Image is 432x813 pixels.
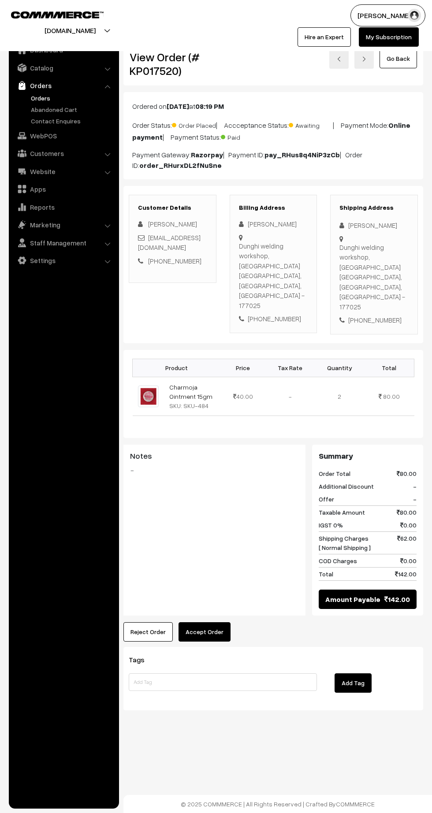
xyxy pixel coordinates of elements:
[319,508,365,517] span: Taxable Amount
[289,119,333,130] span: Awaiting
[29,105,116,114] a: Abandoned Cart
[339,220,409,230] div: [PERSON_NAME]
[14,19,127,41] button: [DOMAIN_NAME]
[11,181,116,197] a: Apps
[129,673,317,691] input: Add Tag
[138,386,159,407] img: CHARMOJA.jpg
[319,556,357,565] span: COD Charges
[315,359,364,377] th: Quantity
[11,163,116,179] a: Website
[408,9,421,22] img: user
[298,27,351,47] a: Hire an Expert
[336,56,342,62] img: left-arrow.png
[130,451,299,461] h3: Notes
[11,252,116,268] a: Settings
[395,569,417,579] span: 142.00
[130,50,216,78] h2: View Order (# KP017520)
[400,556,417,565] span: 0.00
[132,101,414,111] p: Ordered on at
[265,377,315,416] td: -
[239,204,308,212] h3: Billing Address
[400,520,417,530] span: 0.00
[384,594,410,605] span: 142.00
[336,800,375,808] a: COMMMERCE
[132,119,414,142] p: Order Status: | Accceptance Status: | Payment Mode: | Payment Status:
[11,9,88,19] a: COMMMERCE
[129,655,155,664] span: Tags
[319,569,333,579] span: Total
[319,482,374,491] span: Additional Discount
[239,314,308,324] div: [PHONE_NUMBER]
[195,102,224,111] b: 08:19 PM
[11,78,116,93] a: Orders
[123,795,432,813] footer: © 2025 COMMMERCE | All Rights Reserved | Crafted By
[133,359,221,377] th: Product
[169,383,212,400] a: Charmoja Ointment 15gm
[397,508,417,517] span: 80.00
[167,102,189,111] b: [DATE]
[239,219,308,229] div: [PERSON_NAME]
[397,469,417,478] span: 80.00
[319,520,343,530] span: IGST 0%
[325,594,380,605] span: Amount Payable
[11,217,116,233] a: Marketing
[29,93,116,103] a: Orders
[319,469,350,478] span: Order Total
[319,534,371,552] span: Shipping Charges [ Normal Shipping ]
[413,494,417,504] span: -
[11,60,116,76] a: Catalog
[138,204,207,212] h3: Customer Details
[319,494,334,504] span: Offer
[169,401,216,410] div: SKU: SKU-484
[11,145,116,161] a: Customers
[132,149,414,171] p: Payment Gateway: | Payment ID: | Order ID:
[148,257,201,265] a: [PHONE_NUMBER]
[221,359,265,377] th: Price
[319,451,417,461] h3: Summary
[11,11,104,18] img: COMMMERCE
[265,359,315,377] th: Tax Rate
[383,393,400,400] span: 80.00
[29,116,116,126] a: Contact Enquires
[239,241,308,311] div: Dunghi welding workshop, [GEOGRAPHIC_DATA] [GEOGRAPHIC_DATA], [GEOGRAPHIC_DATA], [GEOGRAPHIC_DATA...
[350,4,425,26] button: [PERSON_NAME]
[359,27,419,47] a: My Subscription
[335,673,372,693] button: Add Tag
[138,234,201,252] a: [EMAIL_ADDRESS][DOMAIN_NAME]
[233,393,253,400] span: 40.00
[264,150,340,159] b: pay_RHus8q4NiP3zCb
[339,242,409,312] div: Dunghi welding workshop, [GEOGRAPHIC_DATA] [GEOGRAPHIC_DATA], [GEOGRAPHIC_DATA], [GEOGRAPHIC_DATA...
[361,56,367,62] img: right-arrow.png
[172,119,216,130] span: Order Placed
[11,235,116,251] a: Staff Management
[179,622,231,642] button: Accept Order
[221,130,265,142] span: Paid
[339,204,409,212] h3: Shipping Address
[413,482,417,491] span: -
[339,315,409,325] div: [PHONE_NUMBER]
[123,622,173,642] button: Reject Order
[130,465,299,475] blockquote: -
[139,161,222,170] b: order_RHurxDL2fNuSne
[11,199,116,215] a: Reports
[191,150,223,159] b: Razorpay
[397,534,417,552] span: 62.00
[338,393,341,400] span: 2
[148,220,197,228] span: [PERSON_NAME]
[380,49,417,68] a: Go Back
[364,359,414,377] th: Total
[11,128,116,144] a: WebPOS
